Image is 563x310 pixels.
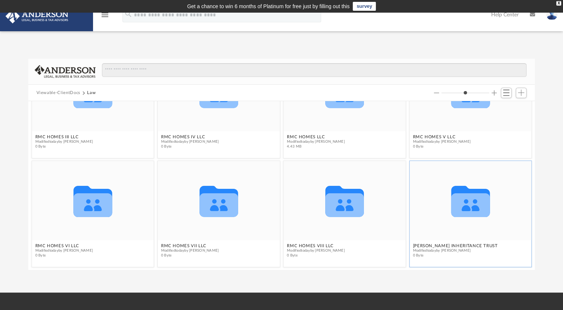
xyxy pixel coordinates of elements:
[35,139,93,144] span: Modified today by [PERSON_NAME]
[556,1,561,6] div: close
[413,144,471,149] span: 0 Byte
[102,63,527,77] input: Search files and folders
[413,248,498,253] span: Modified today by [PERSON_NAME]
[100,14,109,19] a: menu
[161,135,219,139] button: RMC HOMES IV LLC
[413,139,471,144] span: Modified today by [PERSON_NAME]
[3,9,71,23] img: Anderson Advisors Platinum Portal
[161,139,219,144] span: Modified today by [PERSON_NAME]
[413,253,498,258] span: 0 Byte
[441,90,489,96] input: Column size
[413,135,471,139] button: RMC HOMES V LLC
[434,90,439,96] button: Decrease column size
[161,243,219,248] button: RMC HOMES VII LLC
[161,253,219,258] span: 0 Byte
[353,2,376,11] a: survey
[546,9,557,20] img: User Pic
[161,248,219,253] span: Modified today by [PERSON_NAME]
[413,243,498,248] button: [PERSON_NAME] INHERITANCE TRUST
[87,90,96,96] button: Law
[28,101,535,270] div: grid
[187,2,350,11] div: Get a chance to win 6 months of Platinum for free just by filling out this
[516,88,527,98] button: Add
[124,10,132,18] i: search
[287,139,345,144] span: Modified today by [PERSON_NAME]
[287,135,345,139] button: RMC HOMES LLC
[287,248,345,253] span: Modified today by [PERSON_NAME]
[35,243,93,248] button: RMC HOMES VI LLC
[35,253,93,258] span: 0 Byte
[287,253,345,258] span: 0 Byte
[492,90,497,96] button: Increase column size
[35,135,93,139] button: RMC HOMES III LLC
[287,144,345,149] span: 4.43 MB
[287,243,345,248] button: RMC HOMES VIII LLC
[501,88,512,98] button: Switch to List View
[35,144,93,149] span: 0 Byte
[161,144,219,149] span: 0 Byte
[100,10,109,19] i: menu
[35,248,93,253] span: Modified today by [PERSON_NAME]
[36,90,80,96] button: Viewable-ClientDocs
